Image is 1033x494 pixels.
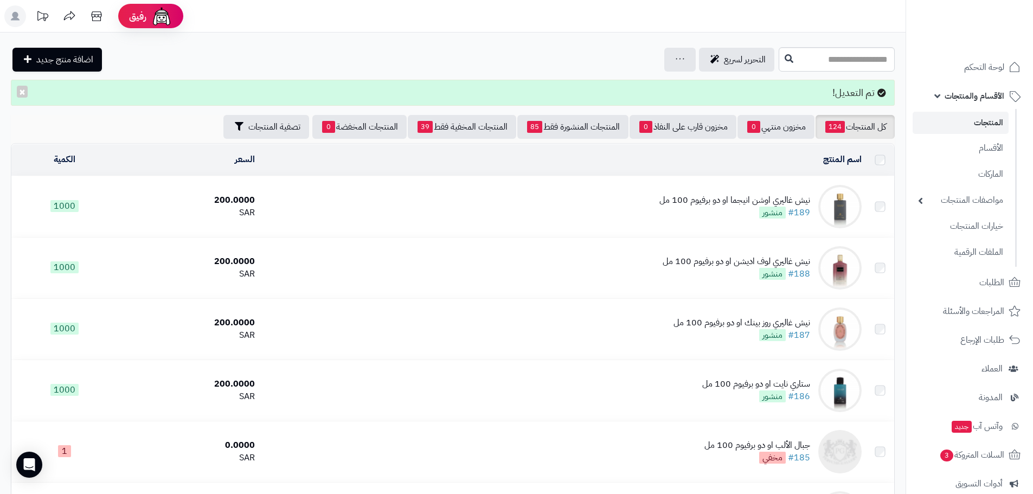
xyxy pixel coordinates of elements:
span: الأقسام والمنتجات [945,88,1004,104]
span: وآتس آب [951,419,1003,434]
a: طلبات الإرجاع [913,327,1026,353]
a: السلات المتروكة3 [913,442,1026,468]
div: 200.0000 [122,194,255,207]
img: نيش غاليري لوف اديشن او دو برفيوم 100 مل [818,246,862,290]
div: نيش غاليري روز بينك او دو برفيوم 100 مل [673,317,810,329]
span: الطلبات [979,275,1004,290]
a: مخزون منتهي0 [737,115,814,139]
a: السعر [235,153,255,166]
a: اضافة منتج جديد [12,48,102,72]
a: وآتس آبجديد [913,413,1026,439]
a: المنتجات المنشورة فقط85 [517,115,628,139]
span: 1000 [50,261,79,273]
a: الطلبات [913,270,1026,296]
a: #185 [788,451,810,464]
span: 1000 [50,384,79,396]
div: Open Intercom Messenger [16,452,42,478]
img: نيش غاليري روز بينك او دو برفيوم 100 مل [818,307,862,351]
span: المراجعات والأسئلة [943,304,1004,319]
div: 200.0000 [122,378,255,390]
span: 85 [527,121,542,133]
span: أدوات التسويق [955,476,1003,491]
button: × [17,86,28,98]
span: جديد [952,421,972,433]
div: SAR [122,452,255,464]
a: خيارات المنتجات [913,215,1009,238]
div: تم التعديل! [11,80,895,106]
a: المنتجات [913,112,1009,134]
span: لوحة التحكم [964,60,1004,75]
a: #186 [788,390,810,403]
a: #188 [788,267,810,280]
div: SAR [122,207,255,219]
a: مخزون قارب على النفاذ0 [630,115,736,139]
span: 39 [418,121,433,133]
span: 0 [639,121,652,133]
span: 1000 [50,200,79,212]
div: SAR [122,329,255,342]
a: الكمية [54,153,75,166]
span: منشور [759,268,786,280]
span: مخفي [759,452,786,464]
a: كل المنتجات124 [816,115,895,139]
img: جبال الألب او دو برفيوم 100 مل [818,430,862,473]
img: ستاري نايت او دو برفيوم 100 مل [818,369,862,412]
div: نيش غاليري لوف اديشن او دو برفيوم 100 مل [663,255,810,268]
div: نيش غاليري اوشن انيجما او دو برفيوم 100 مل [659,194,810,207]
span: تصفية المنتجات [248,120,300,133]
span: 3 [940,450,953,461]
span: منشور [759,329,786,341]
a: #189 [788,206,810,219]
span: 0 [747,121,760,133]
a: المنتجات المخفية فقط39 [408,115,516,139]
a: #187 [788,329,810,342]
a: مواصفات المنتجات [913,189,1009,212]
a: الملفات الرقمية [913,241,1009,264]
button: تصفية المنتجات [223,115,309,139]
span: اضافة منتج جديد [36,53,93,66]
a: المنتجات المخفضة0 [312,115,407,139]
span: منشور [759,390,786,402]
a: المدونة [913,384,1026,410]
img: نيش غاليري اوشن انيجما او دو برفيوم 100 مل [818,185,862,228]
div: SAR [122,268,255,280]
span: 1 [58,445,71,457]
span: رفيق [129,10,146,23]
span: العملاء [981,361,1003,376]
div: SAR [122,390,255,403]
div: 200.0000 [122,255,255,268]
span: 124 [825,121,845,133]
a: العملاء [913,356,1026,382]
span: المدونة [979,390,1003,405]
a: التحرير لسريع [699,48,774,72]
div: 0.0000 [122,439,255,452]
a: المراجعات والأسئلة [913,298,1026,324]
a: الماركات [913,163,1009,186]
div: 200.0000 [122,317,255,329]
span: 0 [322,121,335,133]
span: طلبات الإرجاع [960,332,1004,348]
a: اسم المنتج [823,153,862,166]
span: السلات المتروكة [939,447,1004,463]
span: منشور [759,207,786,219]
span: 1000 [50,323,79,335]
img: ai-face.png [151,5,172,27]
div: جبال الألب او دو برفيوم 100 مل [704,439,810,452]
div: ستاري نايت او دو برفيوم 100 مل [702,378,810,390]
span: التحرير لسريع [724,53,766,66]
a: تحديثات المنصة [29,5,56,30]
a: لوحة التحكم [913,54,1026,80]
a: الأقسام [913,137,1009,160]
